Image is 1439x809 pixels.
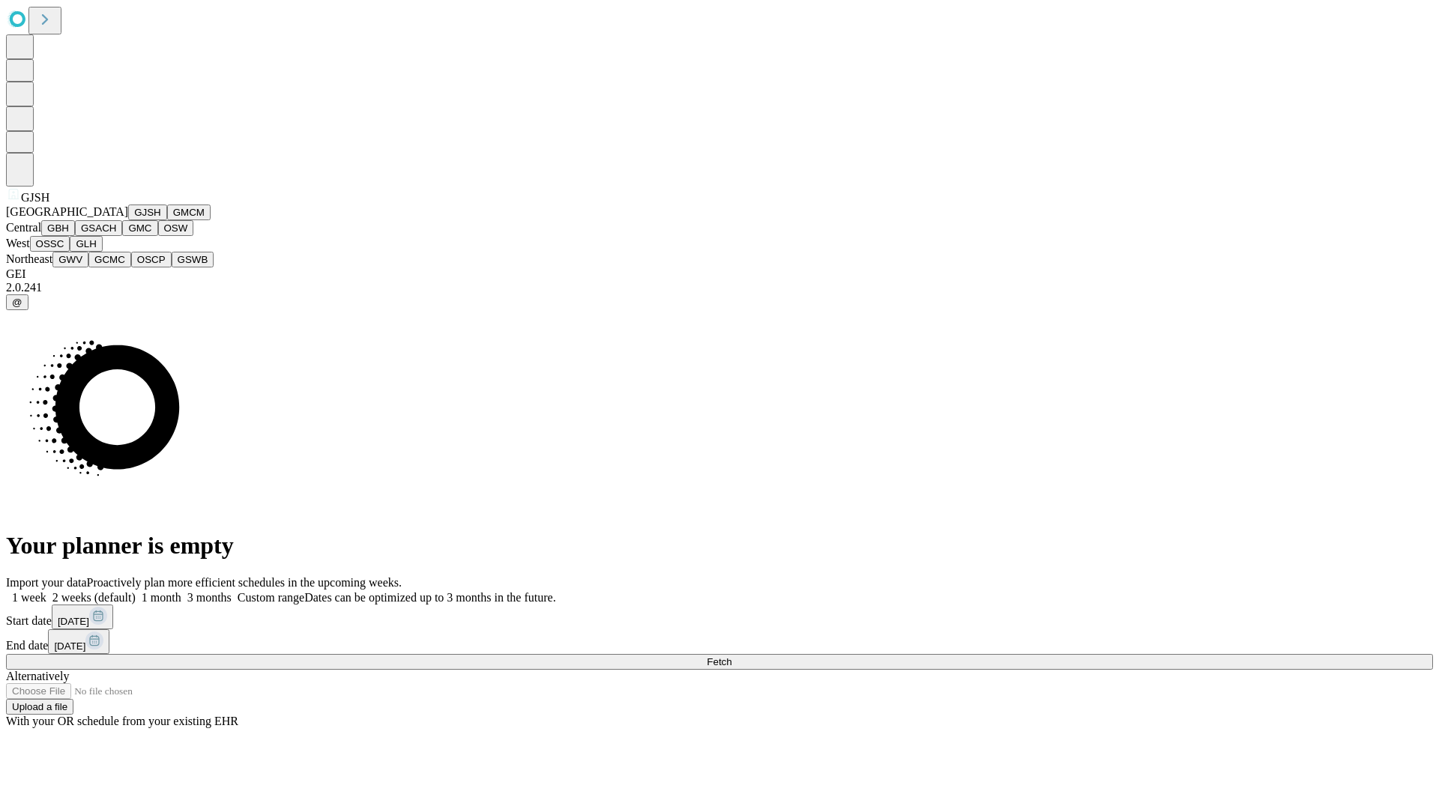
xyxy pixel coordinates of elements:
[6,605,1433,629] div: Start date
[6,205,128,218] span: [GEOGRAPHIC_DATA]
[12,591,46,604] span: 1 week
[75,220,122,236] button: GSACH
[88,252,131,267] button: GCMC
[6,699,73,715] button: Upload a file
[6,252,52,265] span: Northeast
[21,191,49,204] span: GJSH
[131,252,172,267] button: OSCP
[87,576,402,589] span: Proactively plan more efficient schedules in the upcoming weeks.
[707,656,731,667] span: Fetch
[52,252,88,267] button: GWV
[48,629,109,654] button: [DATE]
[30,236,70,252] button: OSSC
[158,220,194,236] button: OSW
[304,591,555,604] span: Dates can be optimized up to 3 months in the future.
[6,294,28,310] button: @
[167,204,211,220] button: GMCM
[6,532,1433,560] h1: Your planner is empty
[70,236,102,252] button: GLH
[142,591,181,604] span: 1 month
[52,605,113,629] button: [DATE]
[6,670,69,682] span: Alternatively
[52,591,136,604] span: 2 weeks (default)
[122,220,157,236] button: GMC
[6,267,1433,281] div: GEI
[128,204,167,220] button: GJSH
[41,220,75,236] button: GBH
[6,576,87,589] span: Import your data
[6,237,30,249] span: West
[12,297,22,308] span: @
[6,715,238,727] span: With your OR schedule from your existing EHR
[6,281,1433,294] div: 2.0.241
[6,654,1433,670] button: Fetch
[238,591,304,604] span: Custom range
[6,629,1433,654] div: End date
[58,616,89,627] span: [DATE]
[172,252,214,267] button: GSWB
[54,640,85,652] span: [DATE]
[187,591,232,604] span: 3 months
[6,221,41,234] span: Central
